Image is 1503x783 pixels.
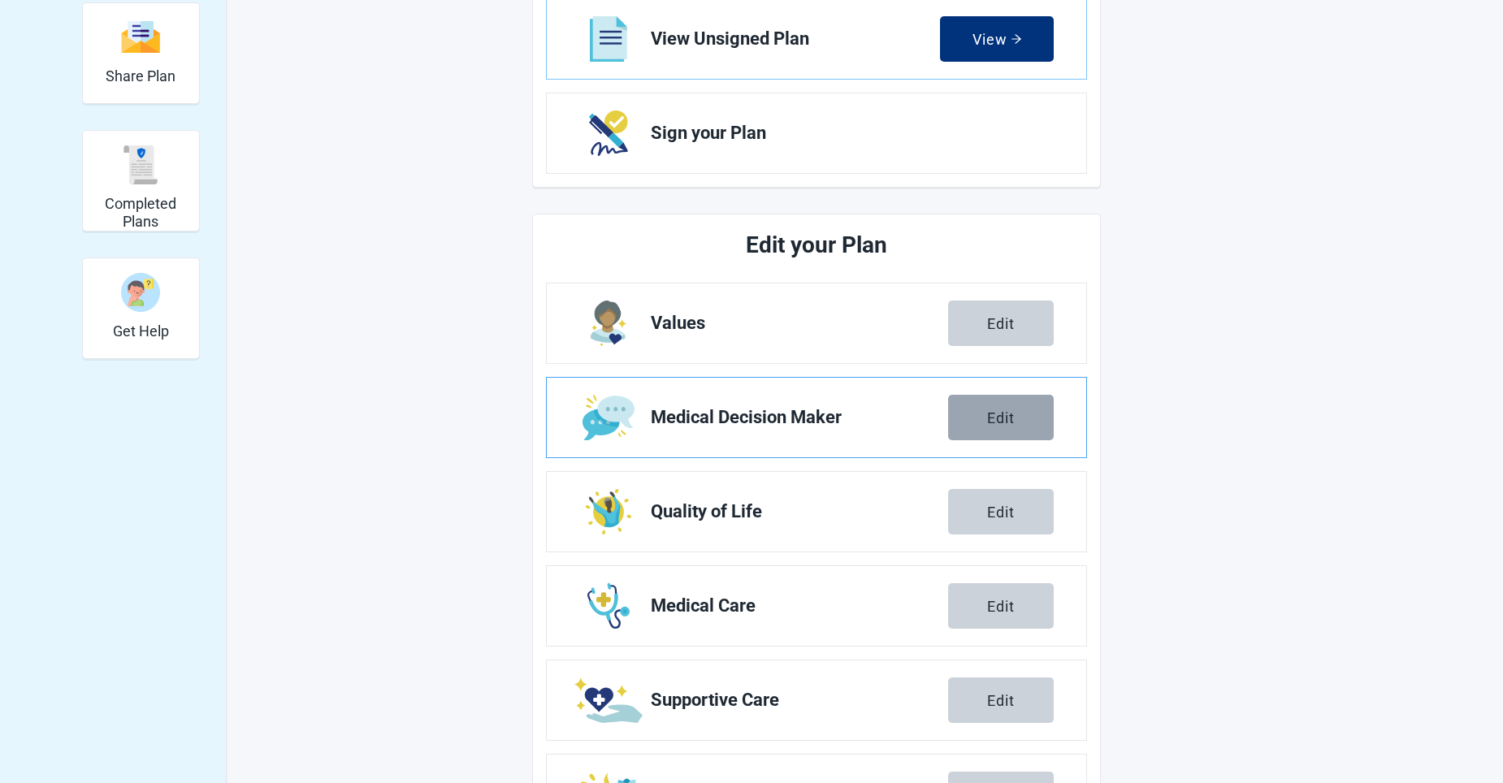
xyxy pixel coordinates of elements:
div: View [972,31,1022,47]
h2: Completed Plans [89,195,193,230]
div: Share Plan [82,2,200,104]
button: Edit [948,395,1054,440]
span: Medical Care [651,596,948,616]
img: svg%3e [121,145,160,184]
a: Edit Supportive Care section [547,660,1086,740]
a: Edit Medical Decision Maker section [547,378,1086,457]
span: Medical Decision Maker [651,408,948,427]
span: Quality of Life [651,502,948,521]
div: Get Help [82,257,200,359]
span: View Unsigned Plan [651,29,940,49]
span: arrow-right [1011,33,1022,45]
button: Edit [948,489,1054,534]
div: Edit [987,504,1015,520]
span: Supportive Care [651,690,948,710]
button: Edit [948,583,1054,629]
div: Edit [987,315,1015,331]
h2: Get Help [113,322,169,340]
div: Edit [987,409,1015,426]
span: Sign your Plan [651,123,1041,143]
button: Edit [948,677,1054,723]
button: Edit [948,301,1054,346]
div: Edit [987,598,1015,614]
img: svg%3e [121,19,160,54]
div: Edit [987,692,1015,708]
img: person-question-x68TBcxA.svg [121,273,160,312]
h2: Edit your Plan [607,227,1026,263]
button: Viewarrow-right [940,16,1054,62]
a: Next Sign your Plan section [547,93,1086,173]
h2: Share Plan [106,67,175,85]
a: Edit Values section [547,283,1086,363]
a: Edit Quality of Life section [547,472,1086,552]
span: Values [651,314,948,333]
a: Edit Medical Care section [547,566,1086,646]
div: Completed Plans [82,130,200,231]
